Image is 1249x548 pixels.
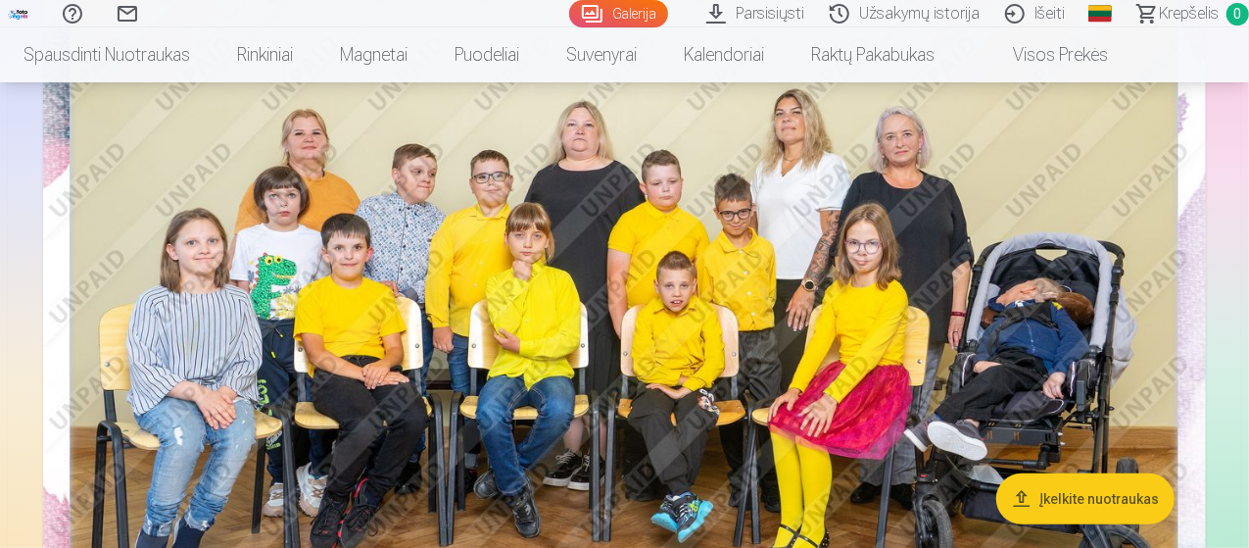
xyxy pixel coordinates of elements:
span: Krepšelis [1159,2,1219,25]
a: Puodeliai [431,27,543,82]
button: Įkelkite nuotraukas [996,473,1175,524]
a: Raktų pakabukas [788,27,958,82]
a: Kalendoriai [660,27,788,82]
img: /fa2 [8,8,29,20]
a: Visos prekės [958,27,1131,82]
a: Suvenyrai [543,27,660,82]
a: Rinkiniai [214,27,316,82]
a: Magnetai [316,27,431,82]
span: 0 [1226,3,1249,25]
